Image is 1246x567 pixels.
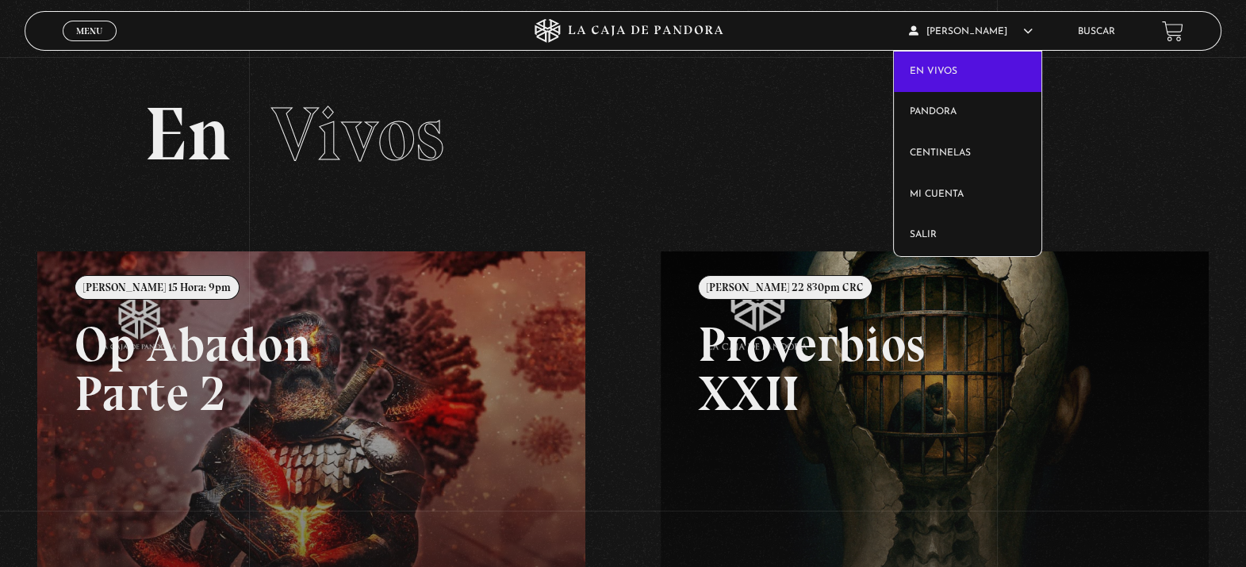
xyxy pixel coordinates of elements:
[1162,21,1183,42] a: View your shopping cart
[894,92,1042,133] a: Pandora
[909,27,1033,36] span: [PERSON_NAME]
[144,97,1102,172] h2: En
[271,89,444,179] span: Vivos
[1077,27,1114,36] a: Buscar
[894,52,1042,93] a: En vivos
[76,26,102,36] span: Menu
[71,40,108,51] span: Cerrar
[894,174,1042,216] a: Mi cuenta
[894,215,1042,256] a: Salir
[894,133,1042,174] a: Centinelas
